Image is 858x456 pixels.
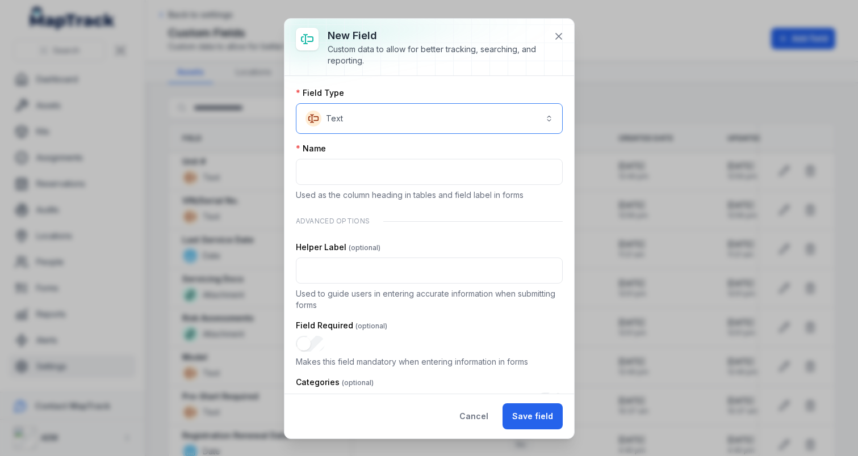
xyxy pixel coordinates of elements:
button: Save field [503,403,563,429]
input: :r49:-form-item-label [296,159,563,185]
button: Text [296,103,563,134]
label: Field Required [296,320,387,331]
label: Categories [296,377,374,388]
input: :r4c:-form-item-label [296,336,325,352]
label: Name [296,143,326,154]
h3: New field [328,28,545,44]
div: Custom data to allow for better tracking, searching, and reporting. [328,44,545,66]
p: Used to guide users in entering accurate information when submitting forms [296,288,563,311]
label: Field Type [296,87,344,99]
p: Used as the column heading in tables and field label in forms [296,189,563,201]
input: :r4b:-form-item-label [296,257,563,284]
div: :r4d:-form-item-label [296,392,563,439]
div: Advanced Options [296,210,563,233]
label: Helper Label [296,242,380,253]
p: Makes this field mandatory when entering information in forms [296,356,563,368]
button: Cancel [450,403,498,429]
